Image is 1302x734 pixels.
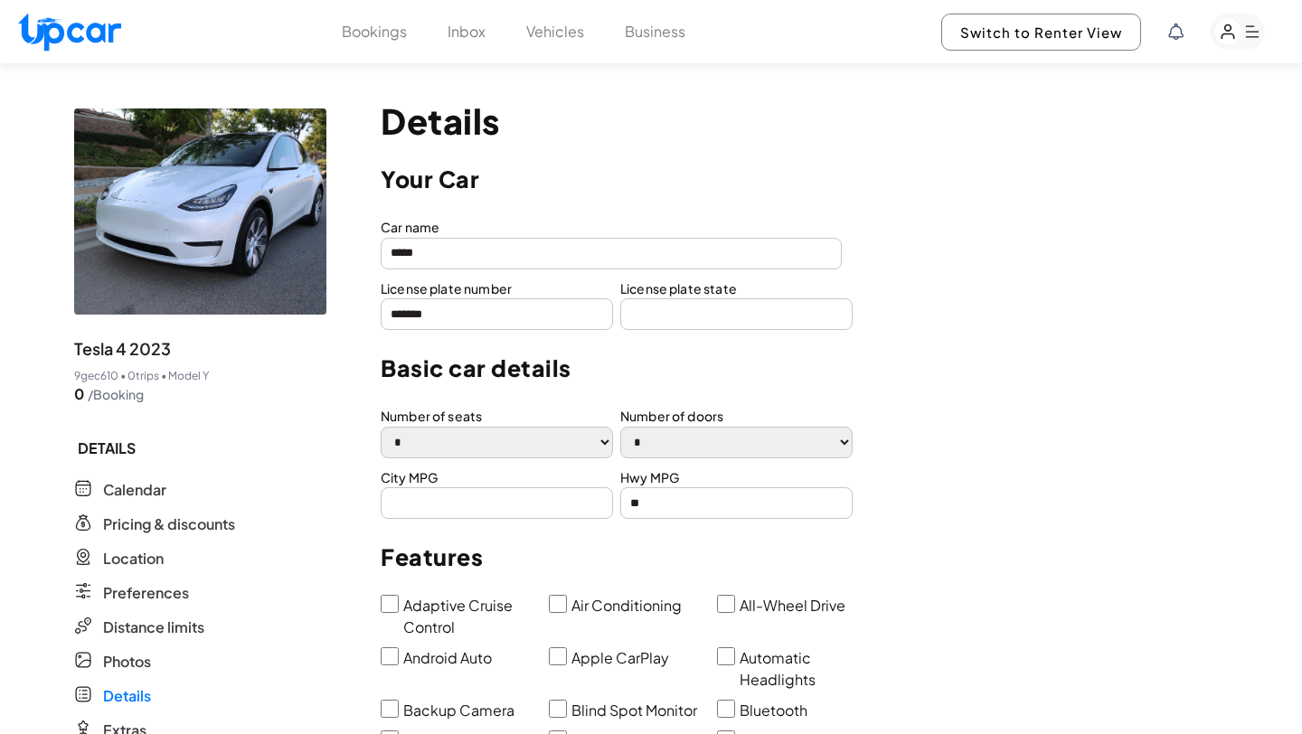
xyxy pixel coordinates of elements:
label: Automatic Headlights [740,647,885,691]
button: Business [625,21,685,42]
img: vehicle [74,108,326,315]
label: City MPG [381,469,438,485]
label: License plate state [620,280,737,296]
button: Bookings [342,21,407,42]
p: Basic car details [381,348,887,388]
span: Photos [103,651,151,673]
img: Upcar Logo [18,13,121,52]
label: Blind Spot Monitor [571,700,717,721]
span: 0 [74,383,84,405]
button: Switch to Renter View [941,14,1141,51]
p: Features [381,537,887,577]
label: Air Conditioning [571,595,717,616]
button: Vehicles [526,21,584,42]
span: Preferences [103,582,189,604]
label: Android Auto [403,647,549,669]
span: Model Y [168,369,209,383]
label: All-Wheel Drive [740,595,885,616]
label: Apple CarPlay [571,647,717,669]
span: • [161,369,166,383]
span: Distance limits [103,616,204,638]
span: Details [103,685,151,707]
span: • [120,369,126,383]
label: Backup Camera [403,700,549,721]
label: Car name [381,219,439,235]
label: Hwy MPG [620,469,679,485]
span: Pricing & discounts [103,513,235,535]
label: Number of seats [381,408,482,424]
p: Details [381,101,1228,141]
span: Calendar [103,479,166,501]
span: Tesla 4 2023 [74,336,171,362]
span: Location [103,548,164,569]
button: Inbox [448,21,486,42]
span: /Booking [88,385,144,403]
label: License plate number [381,280,512,296]
label: Bluetooth [740,700,885,721]
span: DETAILS [74,438,326,459]
span: 0 trips [127,369,159,383]
p: Your Car [381,159,887,199]
label: Adaptive Cruise Control [403,595,549,638]
label: Number of doors [620,408,723,424]
span: 9gec610 [74,369,118,383]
